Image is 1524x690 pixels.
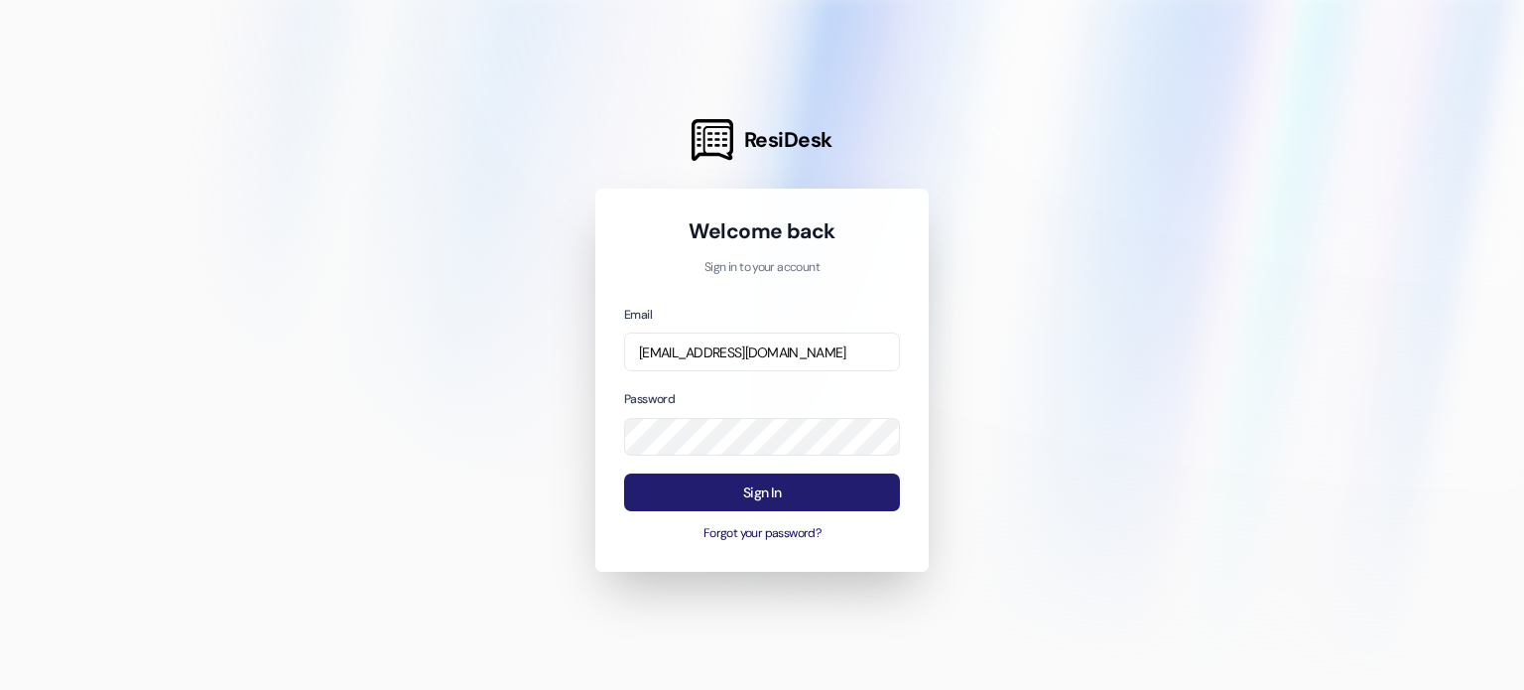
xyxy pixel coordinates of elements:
[624,474,900,512] button: Sign In
[624,217,900,245] h1: Welcome back
[624,333,900,371] input: name@example.com
[624,259,900,277] p: Sign in to your account
[624,307,652,323] label: Email
[744,126,832,154] span: ResiDesk
[692,119,733,161] img: ResiDesk Logo
[624,391,675,407] label: Password
[624,525,900,543] button: Forgot your password?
